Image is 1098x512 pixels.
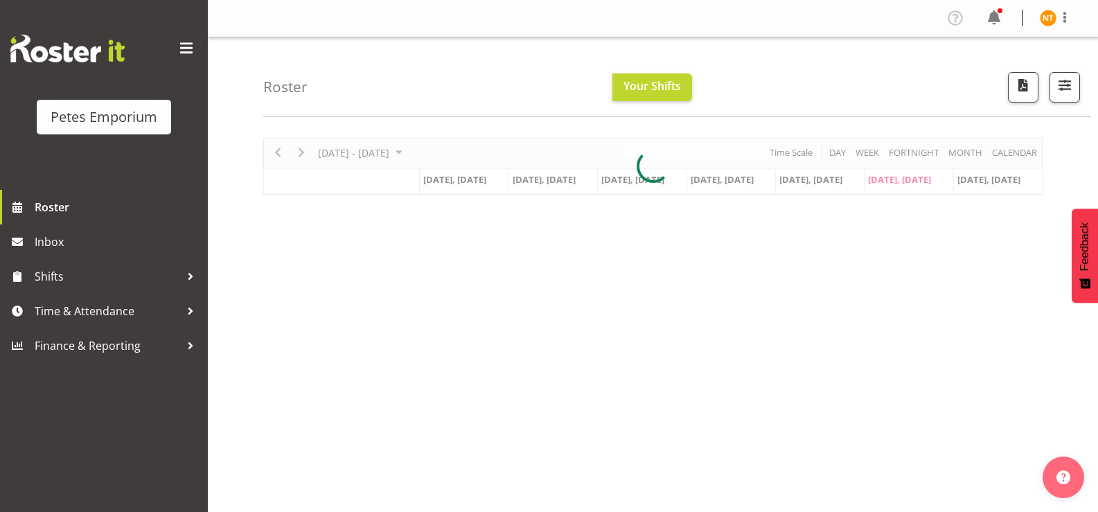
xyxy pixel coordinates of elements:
span: Inbox [35,231,201,252]
button: Filter Shifts [1050,72,1080,103]
span: Feedback [1079,222,1091,271]
span: Time & Attendance [35,301,180,321]
img: nicole-thomson8388.jpg [1040,10,1056,26]
img: Rosterit website logo [10,35,125,62]
img: help-xxl-2.png [1056,470,1070,484]
span: Your Shifts [623,78,681,94]
div: Petes Emporium [51,107,157,127]
span: Finance & Reporting [35,335,180,356]
button: Feedback - Show survey [1072,209,1098,303]
span: Shifts [35,266,180,287]
h4: Roster [263,79,308,95]
button: Download a PDF of the roster according to the set date range. [1008,72,1038,103]
span: Roster [35,197,201,218]
button: Your Shifts [612,73,692,101]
